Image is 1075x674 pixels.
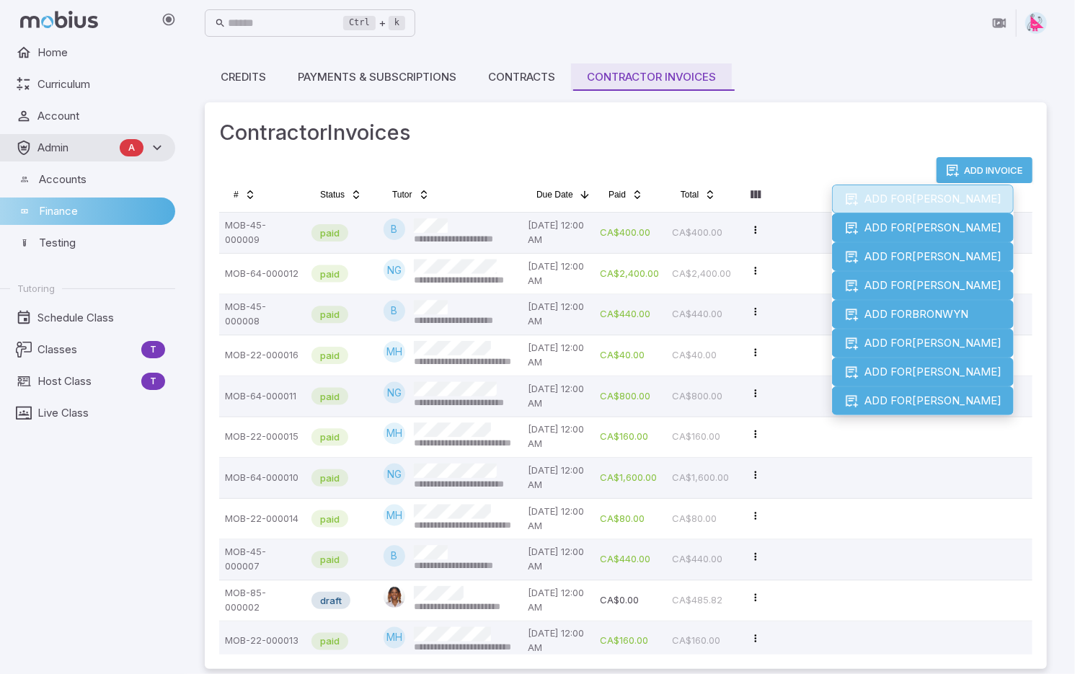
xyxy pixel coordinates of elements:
[832,329,1014,358] li: ADD FOR [PERSON_NAME]
[832,300,1014,329] li: ADD FOR Bronwyn
[832,213,1014,242] li: ADD FOR [PERSON_NAME]
[832,271,1014,300] li: ADD FOR [PERSON_NAME]
[832,242,1014,271] li: ADD FOR [PERSON_NAME]
[832,358,1014,386] li: ADD FOR [PERSON_NAME]
[832,386,1014,415] li: ADD FOR [PERSON_NAME]
[832,185,1014,213] li: ADD FOR [PERSON_NAME]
